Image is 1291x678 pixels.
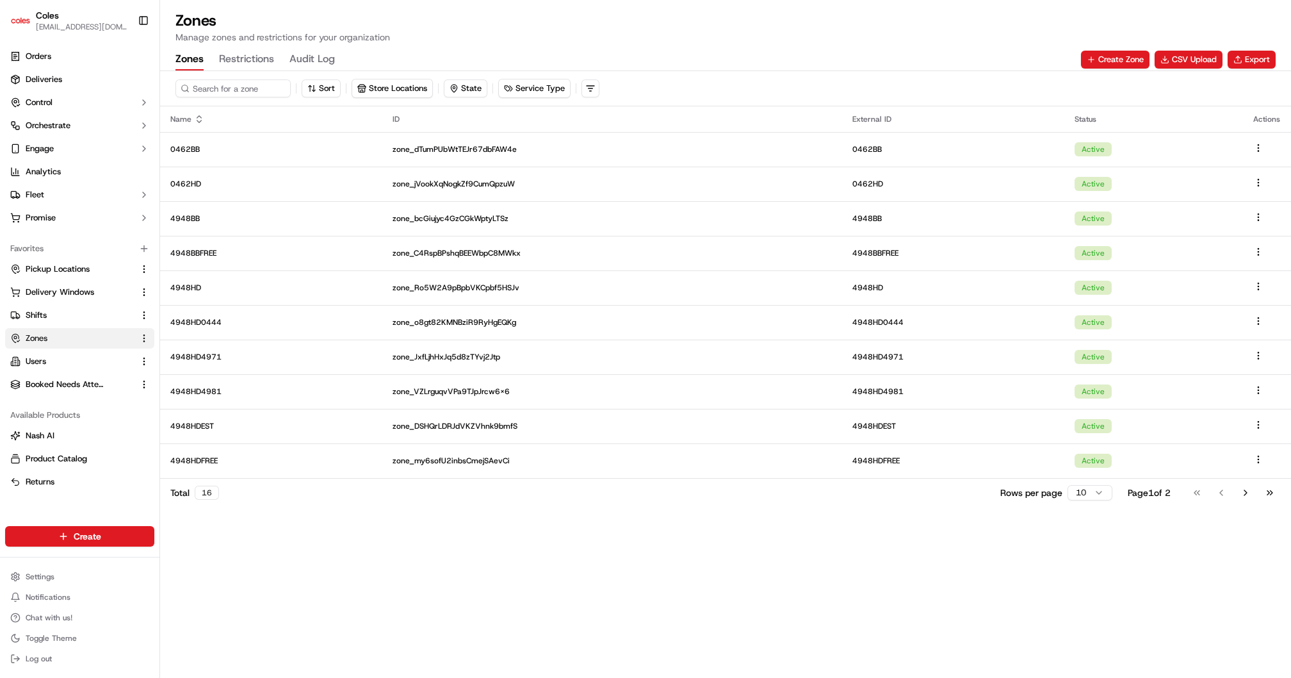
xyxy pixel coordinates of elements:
[10,10,31,31] img: Coles
[1075,384,1112,399] div: Active
[13,13,38,38] img: Nash
[5,282,154,302] button: Delivery Windows
[33,83,231,96] input: Got a question? Start typing here...
[852,421,1054,431] p: 4948HDEST
[10,310,134,321] a: Shifts
[175,31,1276,44] p: Manage zones and restrictions for your organization
[302,79,341,97] button: Sort
[36,22,127,32] button: [EMAIL_ADDRESS][DOMAIN_NAME]
[352,79,432,97] button: Store Locations
[26,189,44,201] span: Fleet
[26,97,53,108] span: Control
[90,217,155,227] a: Powered byPylon
[1075,177,1112,191] div: Active
[5,526,154,547] button: Create
[1075,142,1112,156] div: Active
[5,92,154,113] button: Control
[1000,486,1062,499] p: Rows per page
[1155,51,1222,69] button: CSV Upload
[1075,246,1112,260] div: Active
[103,181,211,204] a: 💻API Documentation
[13,51,233,72] p: Welcome 👋
[852,213,1054,224] p: 4948BB
[170,213,372,224] p: 4948BB
[8,181,103,204] a: 📗Knowledge Base
[1075,350,1112,364] div: Active
[175,49,204,70] button: Zones
[5,351,154,372] button: Users
[352,79,433,98] button: Store Locations
[26,613,72,623] span: Chat with us!
[393,456,832,466] p: zone_my6sofU2inbsCmejSAevCi
[393,352,832,362] p: zone_JxfLjhHxJq5d8zTYvj2Jtp
[5,115,154,136] button: Orchestrate
[170,421,372,431] p: 4948HDEST
[852,179,1054,189] p: 0462HD
[1128,486,1171,499] div: Page 1 of 2
[10,453,149,465] a: Product Catalog
[852,283,1054,293] p: 4948HD
[393,248,832,258] p: zone_C4RspBPshqBEEWbpC8MWkx
[852,317,1054,327] p: 4948HD0444
[5,5,133,36] button: ColesColes[EMAIL_ADDRESS][DOMAIN_NAME]
[219,49,274,70] button: Restrictions
[852,386,1054,397] p: 4948HD4981
[1075,114,1233,124] div: Status
[5,69,154,90] a: Deliveries
[26,430,54,442] span: Nash AI
[170,352,372,362] p: 4948HD4971
[26,356,46,367] span: Users
[218,126,233,142] button: Start new chat
[1075,454,1112,468] div: Active
[26,212,56,224] span: Promise
[26,263,90,275] span: Pickup Locations
[175,10,1276,31] h1: Zones
[393,179,832,189] p: zone_jVookXqNogkZf9CumQpzuW
[13,187,23,197] div: 📗
[10,286,134,298] a: Delivery Windows
[170,114,372,124] div: Name
[5,46,154,67] a: Orders
[1253,114,1281,124] div: Actions
[170,486,219,500] div: Total
[10,476,149,488] a: Returns
[26,476,54,488] span: Returns
[13,122,36,145] img: 1736555255976-a54dd68f-1ca7-489b-9aae-adbdc363a1c4
[5,328,154,349] button: Zones
[5,259,154,279] button: Pickup Locations
[26,572,54,582] span: Settings
[26,120,70,131] span: Orchestrate
[26,379,106,390] span: Booked Needs Attention
[852,144,1054,154] p: 0462BB
[5,185,154,205] button: Fleet
[444,79,487,97] button: State
[195,486,219,500] div: 16
[5,238,154,259] div: Favorites
[10,263,134,275] a: Pickup Locations
[26,51,51,62] span: Orders
[108,187,118,197] div: 💻
[393,144,832,154] p: zone_dTumPUbWtTEJr67dbFAW4e
[26,286,94,298] span: Delivery Windows
[852,114,1054,124] div: External ID
[36,9,59,22] span: Coles
[393,386,832,397] p: zone_VZLrguqvVPa9TJpJrcw6x6
[5,138,154,159] button: Engage
[499,79,570,97] button: Service Type
[852,248,1054,258] p: 4948BBFREE
[5,588,154,606] button: Notifications
[175,79,291,97] input: Search for a zone
[26,310,47,321] span: Shifts
[170,144,372,154] p: 0462BB
[5,449,154,469] button: Product Catalog
[5,472,154,492] button: Returns
[26,143,54,154] span: Engage
[26,166,61,178] span: Analytics
[26,633,77,643] span: Toggle Theme
[393,213,832,224] p: zone_bcGiujyc4GzCGkWptyLTSz
[393,283,832,293] p: zone_Ro5W2A9pBpbVKCpbf5HSJv
[170,386,372,397] p: 4948HD4981
[5,305,154,326] button: Shifts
